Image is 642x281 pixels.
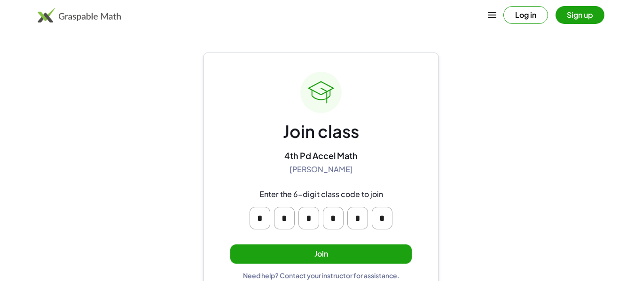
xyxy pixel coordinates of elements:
div: [PERSON_NAME] [290,165,353,175]
div: 4th Pd Accel Math [284,150,358,161]
button: Join [230,244,412,264]
div: Need help? Contact your instructor for assistance. [243,271,399,280]
button: Log in [503,6,548,24]
div: Join class [283,121,359,143]
div: Enter the 6-digit class code to join [259,190,383,199]
button: Sign up [556,6,604,24]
